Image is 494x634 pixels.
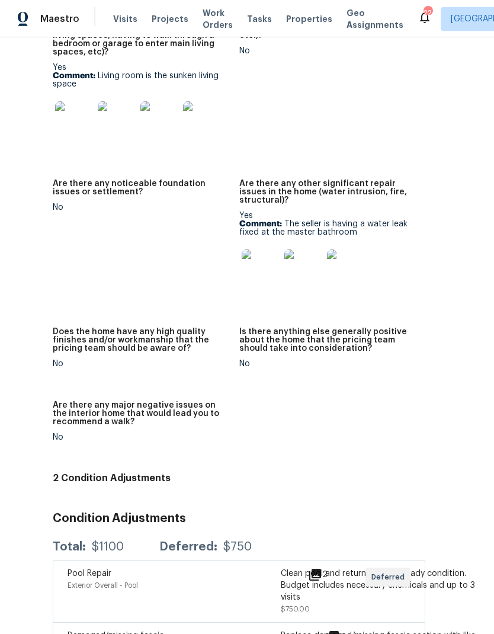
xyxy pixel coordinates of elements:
[53,72,229,88] p: Living room is the sunken living space
[152,13,188,25] span: Projects
[53,180,229,196] h5: Are there any noticeable foundation issues or settlement?
[159,541,217,553] div: Deferred:
[281,568,494,603] div: Clean pool and return to show ready condition. Budget includes necessary chemicals and up to 3 vi...
[113,13,137,25] span: Visits
[239,212,416,294] div: Yes
[92,541,124,553] div: $1100
[223,541,252,553] div: $750
[53,401,229,426] h5: Are there any major negative issues on the interior home that would lead you to recommend a walk?
[424,7,432,19] div: 22
[53,541,86,553] div: Total:
[239,360,416,368] div: No
[53,433,229,441] div: No
[53,72,95,80] b: Comment:
[68,569,111,578] span: Pool Repair
[53,203,229,212] div: No
[40,13,79,25] span: Maestro
[53,472,425,484] h4: 2 Condition Adjustments
[281,606,310,613] span: $750.00
[247,15,272,23] span: Tasks
[371,571,409,583] span: Deferred
[239,220,416,236] p: The seller is having a water leak fixed at the master bathroom
[347,7,403,31] span: Geo Assignments
[53,513,425,524] h3: Condition Adjustments
[239,47,416,55] div: No
[239,180,416,204] h5: Are there any other significant repair issues in the home (water intrusion, fire, structural)?
[308,568,365,582] div: 2
[286,13,332,25] span: Properties
[68,582,138,589] span: Exterior Overall - Pool
[53,328,229,353] h5: Does the home have any high quality finishes and/or workmanship that the pricing team should be a...
[239,220,282,228] b: Comment:
[53,63,229,146] div: Yes
[203,7,233,31] span: Work Orders
[53,360,229,368] div: No
[239,328,416,353] h5: Is there anything else generally positive about the home that the pricing team should take into c...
